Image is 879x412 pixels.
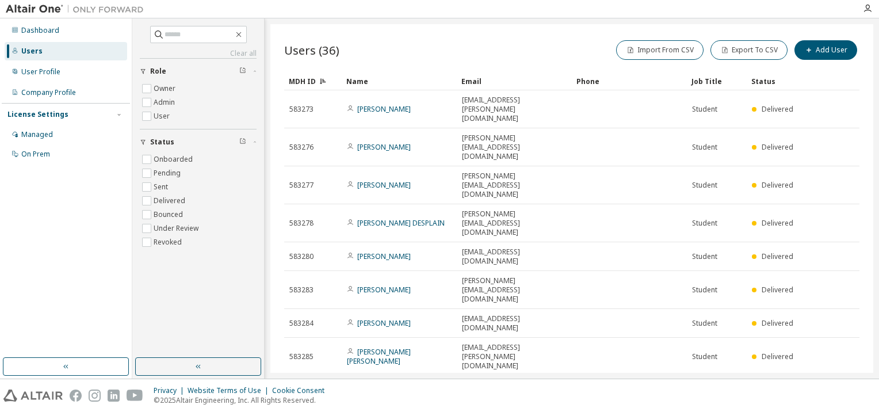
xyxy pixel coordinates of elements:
div: Job Title [691,72,742,90]
span: [EMAIL_ADDRESS][PERSON_NAME][DOMAIN_NAME] [462,343,567,371]
span: Delivered [762,251,793,261]
img: linkedin.svg [108,390,120,402]
span: 583276 [289,143,314,152]
span: Student [692,219,717,228]
span: Clear filter [239,138,246,147]
a: [PERSON_NAME] [357,318,411,328]
span: Delivered [762,218,793,228]
div: Status [751,72,800,90]
div: Phone [576,72,682,90]
span: Delivered [762,285,793,295]
a: [PERSON_NAME] [357,180,411,190]
div: Email [461,72,567,90]
span: Delivered [762,352,793,361]
label: Revoked [154,235,184,249]
div: Users [21,47,43,56]
span: Delivered [762,142,793,152]
span: Student [692,319,717,328]
div: User Profile [21,67,60,77]
span: [PERSON_NAME][EMAIL_ADDRESS][DOMAIN_NAME] [462,171,567,199]
button: Role [140,59,257,84]
span: 583273 [289,105,314,114]
img: Altair One [6,3,150,15]
div: Cookie Consent [272,386,331,395]
span: Student [692,143,717,152]
span: [EMAIL_ADDRESS][DOMAIN_NAME] [462,314,567,333]
span: Role [150,67,166,76]
div: Managed [21,130,53,139]
label: Delivered [154,194,188,208]
span: [PERSON_NAME][EMAIL_ADDRESS][DOMAIN_NAME] [462,276,567,304]
img: instagram.svg [89,390,101,402]
a: [PERSON_NAME] [357,285,411,295]
div: License Settings [7,110,68,119]
a: [PERSON_NAME] [PERSON_NAME] [347,347,411,366]
span: [PERSON_NAME][EMAIL_ADDRESS][DOMAIN_NAME] [462,133,567,161]
label: Pending [154,166,183,180]
span: Users (36) [284,42,339,58]
span: Student [692,252,717,261]
img: altair_logo.svg [3,390,63,402]
button: Status [140,129,257,155]
label: Owner [154,82,178,96]
span: Student [692,352,717,361]
img: youtube.svg [127,390,143,402]
a: [PERSON_NAME] [357,104,411,114]
img: facebook.svg [70,390,82,402]
a: [PERSON_NAME] DESPLAIN [357,218,445,228]
a: [PERSON_NAME] [357,142,411,152]
p: © 2025 Altair Engineering, Inc. All Rights Reserved. [154,395,331,405]
span: 583277 [289,181,314,190]
span: 583283 [289,285,314,295]
a: [PERSON_NAME] [357,251,411,261]
button: Add User [794,40,857,60]
label: Onboarded [154,152,195,166]
div: Dashboard [21,26,59,35]
span: [EMAIL_ADDRESS][PERSON_NAME][DOMAIN_NAME] [462,96,567,123]
span: Delivered [762,180,793,190]
div: Name [346,72,452,90]
label: Sent [154,180,170,194]
span: 583285 [289,352,314,361]
a: Clear all [140,49,257,58]
span: 583278 [289,219,314,228]
span: Student [692,105,717,114]
div: Company Profile [21,88,76,97]
span: Student [692,181,717,190]
span: Clear filter [239,67,246,76]
span: [PERSON_NAME][EMAIL_ADDRESS][DOMAIN_NAME] [462,209,567,237]
span: Status [150,138,174,147]
button: Export To CSV [710,40,788,60]
span: [EMAIL_ADDRESS][DOMAIN_NAME] [462,247,567,266]
span: Delivered [762,318,793,328]
label: User [154,109,172,123]
div: Website Terms of Use [188,386,272,395]
span: 583284 [289,319,314,328]
div: MDH ID [289,72,337,90]
div: On Prem [21,150,50,159]
label: Bounced [154,208,185,222]
div: Privacy [154,386,188,395]
label: Under Review [154,222,201,235]
button: Import From CSV [616,40,704,60]
span: Delivered [762,104,793,114]
span: 583280 [289,252,314,261]
label: Admin [154,96,177,109]
span: Student [692,285,717,295]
